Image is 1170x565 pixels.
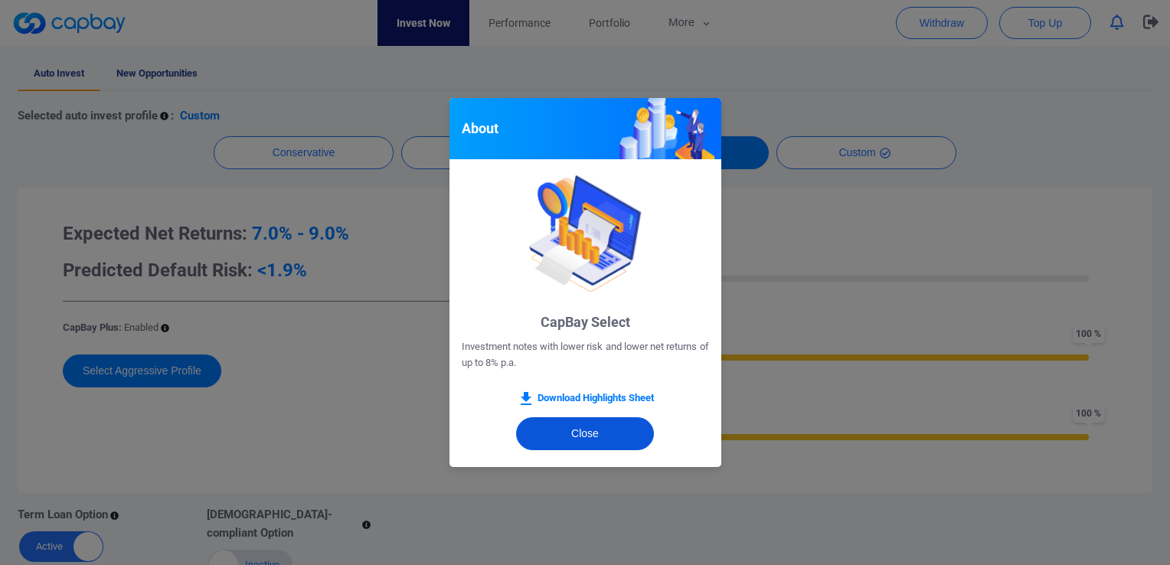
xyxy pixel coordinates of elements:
h4: CapBay Select [541,313,630,331]
img: CapBay Select [523,171,647,296]
p: Investment notes with lower risk and lower net returns of up to 8% p.a. [462,339,709,371]
button: Close [516,417,654,450]
h5: About [462,119,498,138]
a: Download Highlights Sheet [517,390,654,408]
